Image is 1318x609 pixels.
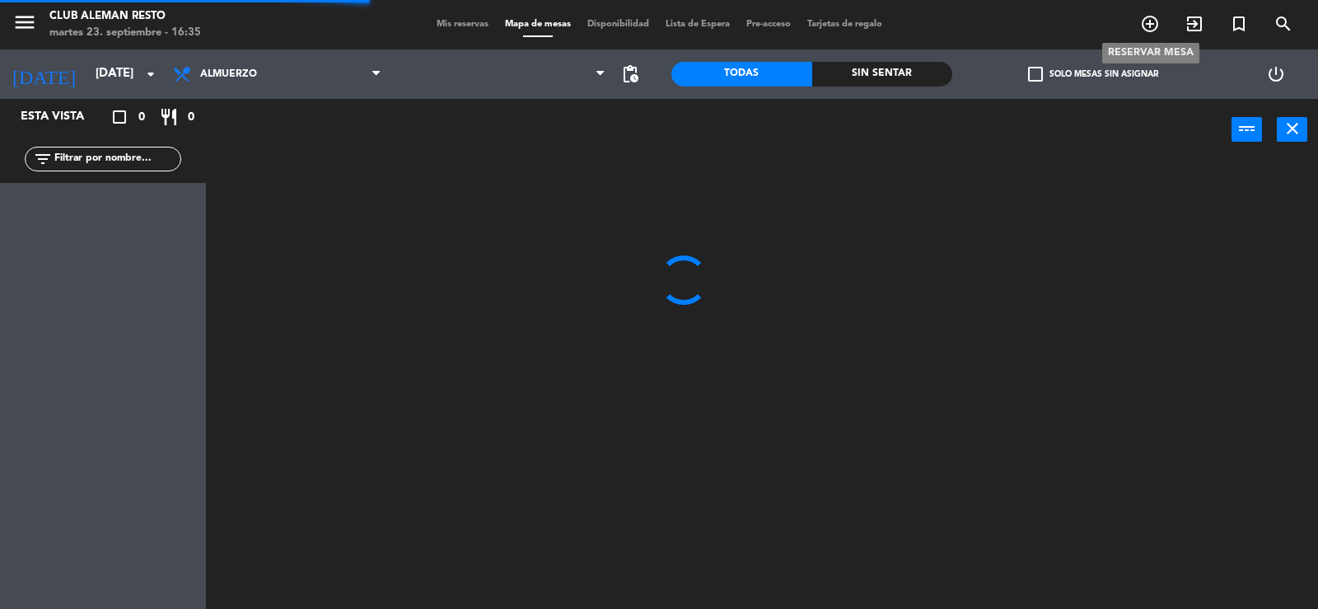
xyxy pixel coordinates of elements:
[53,150,180,168] input: Filtrar por nombre...
[1028,67,1158,82] label: Solo mesas sin asignar
[1028,67,1043,82] span: check_box_outline_blank
[138,108,145,127] span: 0
[1266,64,1286,84] i: power_settings_new
[1185,14,1204,34] i: exit_to_app
[1140,14,1160,34] i: add_circle_outline
[1274,14,1293,34] i: search
[141,64,161,84] i: arrow_drop_down
[1283,119,1302,138] i: close
[49,8,201,25] div: Club aleman resto
[12,10,37,35] i: menu
[49,25,201,41] div: martes 23. septiembre - 16:35
[657,20,738,29] span: Lista de Espera
[812,62,953,87] div: Sin sentar
[497,20,579,29] span: Mapa de mesas
[579,20,657,29] span: Disponibilidad
[33,149,53,169] i: filter_list
[200,68,257,80] span: Almuerzo
[1232,117,1262,142] button: power_input
[428,20,497,29] span: Mis reservas
[188,108,194,127] span: 0
[1229,14,1249,34] i: turned_in_not
[620,64,640,84] span: pending_actions
[738,20,799,29] span: Pre-acceso
[671,62,812,87] div: Todas
[1277,117,1307,142] button: close
[12,10,37,40] button: menu
[799,20,890,29] span: Tarjetas de regalo
[1237,119,1257,138] i: power_input
[1102,43,1199,63] div: RESERVAR MESA
[159,107,179,127] i: restaurant
[110,107,129,127] i: crop_square
[8,107,119,127] div: Esta vista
